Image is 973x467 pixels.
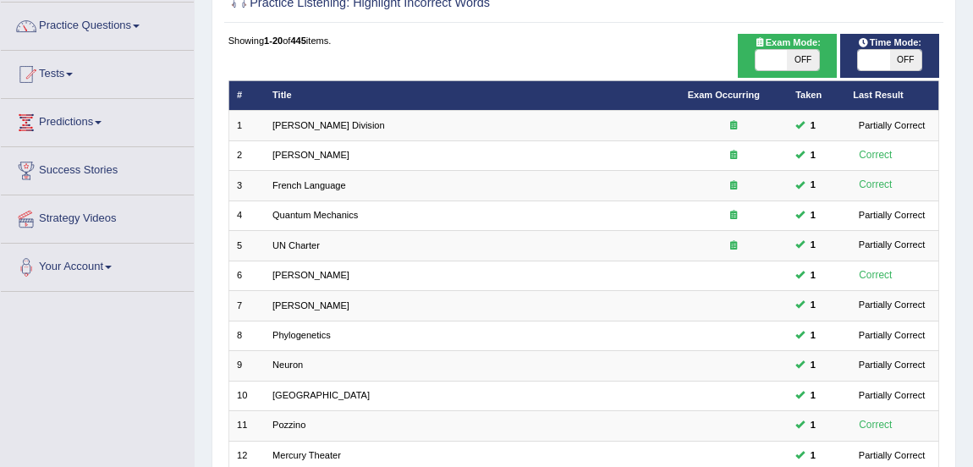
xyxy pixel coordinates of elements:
span: OFF [787,50,818,70]
td: 11 [228,411,265,441]
a: Practice Questions [1,3,194,45]
a: Quantum Mechanics [272,210,358,220]
td: 6 [228,261,265,290]
td: 8 [228,321,265,350]
div: Correct [853,417,898,434]
a: Neuron [272,360,303,370]
a: [PERSON_NAME] [272,300,349,310]
span: Exam Mode: [748,36,826,51]
div: Partially Correct [853,448,931,464]
div: Partially Correct [853,118,931,134]
div: Partially Correct [853,238,931,253]
td: 7 [228,291,265,321]
span: You can still take this question [805,358,821,373]
span: Time Mode: [852,36,926,51]
a: Phylogenetics [272,330,331,340]
span: You can still take this question [805,298,821,313]
span: OFF [890,50,921,70]
div: Exam occurring question [688,149,780,162]
td: 2 [228,140,265,170]
div: Correct [853,177,898,194]
td: 9 [228,351,265,381]
a: [GEOGRAPHIC_DATA] [272,390,370,400]
td: 5 [228,231,265,261]
div: Show exams occurring in exams [738,34,838,78]
span: You can still take this question [805,388,821,404]
a: Predictions [1,99,194,141]
b: 445 [290,36,305,46]
span: You can still take this question [805,238,821,253]
div: Showing of items. [228,34,940,47]
a: UN Charter [272,240,320,250]
th: Taken [788,80,845,110]
b: 1-20 [264,36,283,46]
a: [PERSON_NAME] [272,150,349,160]
div: Partially Correct [853,208,931,223]
span: You can still take this question [805,148,821,163]
div: Exam occurring question [688,239,780,253]
div: Partially Correct [853,388,931,404]
td: 3 [228,171,265,201]
div: Correct [853,267,898,284]
span: You can still take this question [805,418,821,433]
span: You can still take this question [805,268,821,283]
a: Pozzino [272,420,305,430]
a: Mercury Theater [272,450,341,460]
span: You can still take this question [805,208,821,223]
div: Partially Correct [853,328,931,343]
td: 1 [228,111,265,140]
div: Exam occurring question [688,119,780,133]
th: Title [265,80,680,110]
div: Exam occurring question [688,179,780,193]
span: You can still take this question [805,448,821,464]
a: French Language [272,180,346,190]
a: Strategy Videos [1,195,194,238]
a: [PERSON_NAME] Division [272,120,385,130]
div: Partially Correct [853,358,931,373]
a: Tests [1,51,194,93]
span: You can still take this question [805,118,821,134]
td: 4 [228,201,265,230]
div: Correct [853,147,898,164]
span: You can still take this question [805,178,821,193]
div: Exam occurring question [688,209,780,223]
div: Partially Correct [853,298,931,313]
td: 10 [228,381,265,410]
span: You can still take this question [805,328,821,343]
a: Exam Occurring [688,90,760,100]
a: Your Account [1,244,194,286]
th: # [228,80,265,110]
th: Last Result [845,80,939,110]
a: [PERSON_NAME] [272,270,349,280]
a: Success Stories [1,147,194,190]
